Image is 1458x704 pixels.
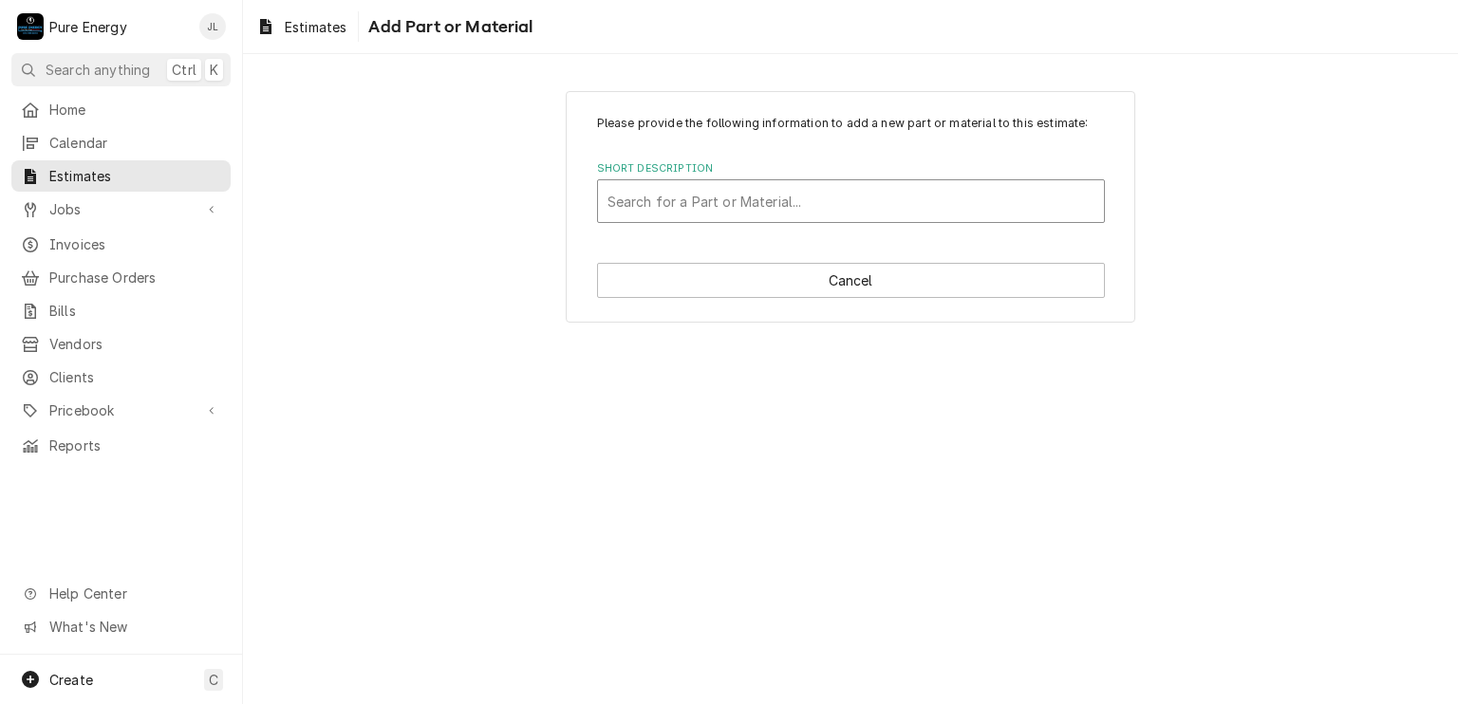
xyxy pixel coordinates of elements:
p: Please provide the following information to add a new part or material to this estimate: [597,115,1105,132]
span: Bills [49,301,221,321]
a: Go to What's New [11,611,231,642]
span: What's New [49,617,219,637]
span: Help Center [49,584,219,603]
div: JL [199,13,226,40]
div: Pure Energy's Avatar [17,13,44,40]
span: Reports [49,435,221,455]
a: Go to Pricebook [11,395,231,426]
span: Clients [49,367,221,387]
div: Short Description [597,161,1105,223]
a: Purchase Orders [11,262,231,293]
a: Go to Jobs [11,194,231,225]
div: Button Group [597,263,1105,298]
button: Search anythingCtrlK [11,53,231,86]
label: Short Description [597,161,1105,176]
span: Ctrl [172,60,196,80]
a: Bills [11,295,231,326]
span: K [210,60,218,80]
div: Button Group Row [597,263,1105,298]
span: Invoices [49,234,221,254]
a: Calendar [11,127,231,158]
span: Estimates [49,166,221,186]
span: Add Part or Material [363,14,533,40]
span: Create [49,672,93,688]
div: Pure Energy [49,17,127,37]
span: Estimates [285,17,346,37]
div: Line Item Create/Update Form [597,115,1105,223]
a: Invoices [11,229,231,260]
div: P [17,13,44,40]
span: Pricebook [49,400,193,420]
div: Line Item Create/Update [566,91,1135,323]
span: C [209,670,218,690]
a: Vendors [11,328,231,360]
a: Clients [11,361,231,393]
span: Search anything [46,60,150,80]
a: Estimates [11,160,231,192]
a: Home [11,94,231,125]
span: Home [49,100,221,120]
a: Go to Help Center [11,578,231,609]
button: Cancel [597,263,1105,298]
a: Reports [11,430,231,461]
span: Calendar [49,133,221,153]
div: James Linnenkamp's Avatar [199,13,226,40]
span: Jobs [49,199,193,219]
a: Estimates [249,11,354,43]
span: Vendors [49,334,221,354]
span: Purchase Orders [49,268,221,287]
